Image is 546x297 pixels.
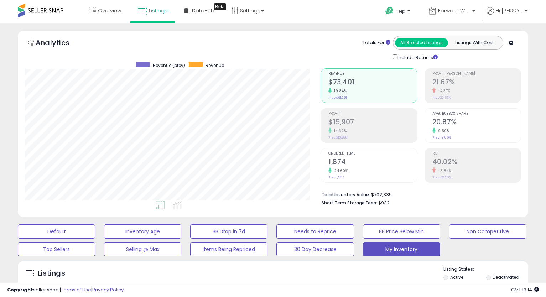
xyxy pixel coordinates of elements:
span: Profit [PERSON_NAME] [432,72,521,76]
h2: $15,907 [328,118,417,127]
h2: 20.87% [432,118,521,127]
div: seller snap | | [7,287,124,293]
button: Needs to Reprice [276,224,354,239]
a: Help [380,1,417,23]
span: Hi [PERSON_NAME] [496,7,522,14]
button: Top Sellers [18,242,95,256]
span: Revenue [328,72,417,76]
button: Default [18,224,95,239]
h2: $73,401 [328,78,417,88]
small: -4.37% [436,88,451,94]
span: DataHub [192,7,214,14]
span: Forward Wares [438,7,470,14]
button: BB Price Below Min [363,224,440,239]
span: Listings [149,7,167,14]
button: My Inventory [363,242,440,256]
button: Selling @ Max [104,242,181,256]
button: BB Drop in 7d [190,224,267,239]
button: Listings With Cost [448,38,501,47]
span: ROI [432,152,521,156]
label: Archived [493,282,512,288]
span: Ordered Items [328,152,417,156]
h2: 21.67% [432,78,521,88]
small: Prev: $61,251 [328,95,347,100]
span: Revenue (prev) [153,62,185,68]
small: 14.62% [332,128,347,134]
button: 30 Day Decrease [276,242,354,256]
button: Inventory Age [104,224,181,239]
label: Active [450,274,463,280]
small: 19.84% [332,88,347,94]
div: Totals For [363,40,390,46]
label: Out of Stock [450,282,476,288]
span: Avg. Buybox Share [432,112,521,116]
button: Items Being Repriced [190,242,267,256]
small: 9.50% [436,128,450,134]
b: Total Inventory Value: [322,192,370,198]
p: Listing States: [443,266,528,273]
i: Get Help [385,6,394,15]
span: Revenue [206,62,224,68]
a: Hi [PERSON_NAME] [487,7,527,23]
button: Non Competitive [449,224,526,239]
small: Prev: $13,878 [328,135,347,140]
span: $932 [378,199,390,206]
li: $702,335 [322,190,516,198]
h5: Analytics [36,38,83,49]
a: Terms of Use [61,286,91,293]
span: Overview [98,7,121,14]
div: Tooltip anchor [214,3,226,10]
small: -5.84% [436,168,452,173]
button: All Selected Listings [395,38,448,47]
small: Prev: 22.66% [432,95,451,100]
small: 24.60% [332,168,348,173]
h2: 40.02% [432,158,521,167]
a: Privacy Policy [92,286,124,293]
b: Short Term Storage Fees: [322,200,377,206]
h2: 1,874 [328,158,417,167]
small: Prev: 19.06% [432,135,451,140]
small: Prev: 1,504 [328,175,344,179]
span: 2025-10-13 13:14 GMT [511,286,539,293]
span: Help [396,8,405,14]
label: Deactivated [493,274,519,280]
div: Include Returns [388,53,446,61]
small: Prev: 42.50% [432,175,451,179]
span: Profit [328,112,417,116]
strong: Copyright [7,286,33,293]
h5: Listings [38,269,65,278]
